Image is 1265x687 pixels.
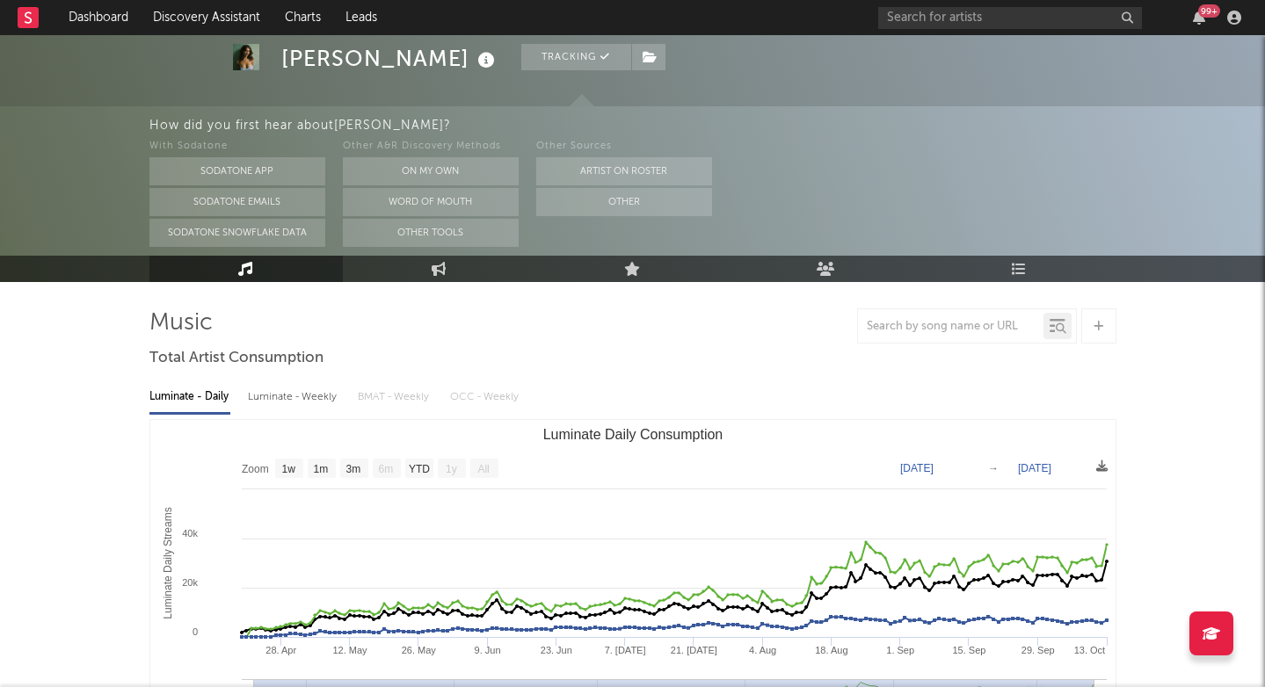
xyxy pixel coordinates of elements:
[477,463,489,475] text: All
[1193,11,1205,25] button: 99+
[1073,645,1104,655] text: 13. Oct
[248,382,340,412] div: Luminate - Weekly
[540,645,571,655] text: 23. Jun
[265,645,296,655] text: 28. Apr
[878,7,1142,29] input: Search for artists
[604,645,645,655] text: 7. [DATE]
[749,645,776,655] text: 4. Aug
[281,44,499,73] div: [PERSON_NAME]
[149,219,325,247] button: Sodatone Snowflake Data
[149,157,325,185] button: Sodatone App
[182,528,198,539] text: 40k
[242,463,269,475] text: Zoom
[886,645,914,655] text: 1. Sep
[900,462,934,474] text: [DATE]
[343,219,519,247] button: Other Tools
[161,507,173,618] text: Luminate Daily Streams
[345,463,360,475] text: 3m
[313,463,328,475] text: 1m
[149,348,324,369] span: Total Artist Consumption
[401,645,436,655] text: 26. May
[988,462,999,474] text: →
[446,463,457,475] text: 1y
[536,136,712,157] div: Other Sources
[408,463,429,475] text: YTD
[281,463,295,475] text: 1w
[858,320,1043,334] input: Search by song name or URL
[378,463,393,475] text: 6m
[343,188,519,216] button: Word Of Mouth
[149,188,325,216] button: Sodatone Emails
[536,188,712,216] button: Other
[1021,645,1054,655] text: 29. Sep
[343,157,519,185] button: On My Own
[182,577,198,588] text: 20k
[149,382,230,412] div: Luminate - Daily
[1018,462,1051,474] text: [DATE]
[332,645,367,655] text: 12. May
[670,645,716,655] text: 21. [DATE]
[474,645,500,655] text: 9. Jun
[1198,4,1220,18] div: 99 +
[542,427,723,442] text: Luminate Daily Consumption
[521,44,631,70] button: Tracking
[815,645,847,655] text: 18. Aug
[149,136,325,157] div: With Sodatone
[343,136,519,157] div: Other A&R Discovery Methods
[192,626,197,637] text: 0
[536,157,712,185] button: Artist on Roster
[952,645,985,655] text: 15. Sep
